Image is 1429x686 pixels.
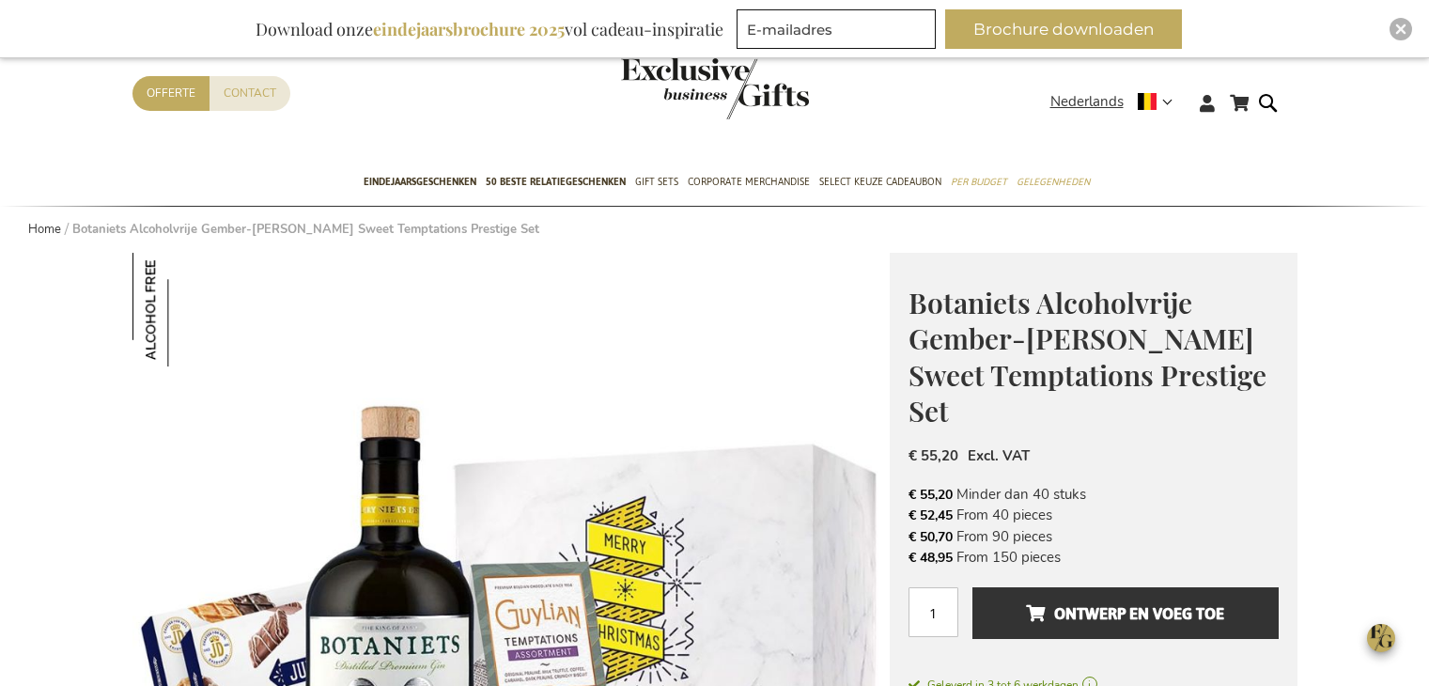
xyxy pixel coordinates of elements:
button: Brochure downloaden [945,9,1182,49]
b: eindejaarsbrochure 2025 [373,18,565,40]
strong: Botaniets Alcoholvrije Gember-[PERSON_NAME] Sweet Temptations Prestige Set [72,221,539,238]
button: Ontwerp en voeg toe [972,587,1278,639]
span: 50 beste relatiegeschenken [486,172,626,192]
li: Minder dan 40 stuks [909,484,1279,505]
span: Select Keuze Cadeaubon [819,172,941,192]
img: Close [1395,23,1406,35]
a: Home [28,221,61,238]
span: Gelegenheden [1017,172,1090,192]
a: Offerte [132,76,210,111]
span: Ontwerp en voeg toe [1026,599,1224,629]
input: E-mailadres [737,9,936,49]
span: € 55,20 [909,446,958,465]
span: € 50,70 [909,528,953,546]
li: From 90 pieces [909,526,1279,547]
div: Nederlands [1050,91,1185,113]
img: Exclusive Business gifts logo [621,57,809,119]
span: Corporate Merchandise [688,172,810,192]
span: Gift Sets [635,172,678,192]
span: € 52,45 [909,507,953,524]
span: Nederlands [1050,91,1124,113]
span: € 48,95 [909,549,953,567]
a: store logo [621,57,715,119]
span: Botaniets Alcoholvrije Gember-[PERSON_NAME] Sweet Temptations Prestige Set [909,284,1266,430]
li: From 40 pieces [909,505,1279,525]
a: Contact [210,76,290,111]
span: Excl. VAT [968,446,1030,465]
img: Botaniets Alcoholvrije Gember-Yuzu Gin Sweet Temptations Prestige Set [132,253,246,366]
span: Per Budget [951,172,1007,192]
span: Eindejaarsgeschenken [364,172,476,192]
div: Close [1390,18,1412,40]
div: Download onze vol cadeau-inspiratie [247,9,732,49]
li: From 150 pieces [909,547,1279,568]
span: € 55,20 [909,486,953,504]
form: marketing offers and promotions [737,9,941,55]
input: Aantal [909,587,958,637]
